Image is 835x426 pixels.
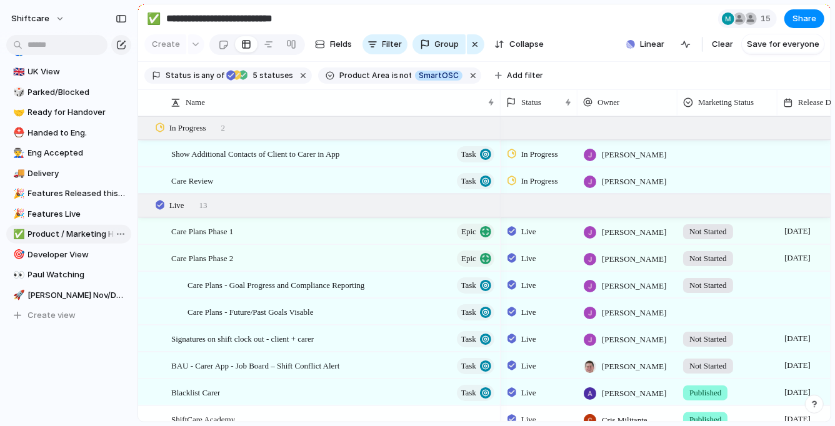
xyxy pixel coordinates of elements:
[521,279,536,292] span: Live
[28,289,127,302] span: [PERSON_NAME] Nov/Dec List
[6,225,131,244] div: ✅Product / Marketing Handover
[461,384,476,402] span: Task
[461,357,476,375] span: Task
[457,358,494,374] button: Task
[597,96,619,109] span: Owner
[489,34,549,54] button: Collapse
[249,71,259,80] span: 5
[13,288,22,302] div: 🚀
[171,250,233,265] span: Care Plans Phase 2
[6,83,131,102] a: 🎲Parked/Blocked
[13,207,22,221] div: 🎉
[28,106,127,119] span: Ready for Handover
[187,304,314,319] span: Care Plans - Future/Past Goals Visable
[602,280,666,292] span: [PERSON_NAME]
[457,224,494,240] button: Epic
[11,269,24,281] button: 👀
[521,175,558,187] span: In Progress
[28,249,127,261] span: Developer View
[698,96,754,109] span: Marketing Status
[28,86,127,99] span: Parked/Blocked
[11,187,24,200] button: 🎉
[11,289,24,302] button: 🚀
[509,38,544,51] span: Collapse
[147,10,161,27] div: ✅
[689,414,721,426] span: Published
[200,70,224,81] span: any of
[6,286,131,305] a: 🚀[PERSON_NAME] Nov/Dec List
[13,65,22,79] div: 🇬🇧
[781,224,814,239] span: [DATE]
[6,9,71,29] button: shiftcare
[398,70,412,81] span: not
[781,331,814,346] span: [DATE]
[602,176,666,188] span: [PERSON_NAME]
[6,144,131,162] a: 👨‍🏭Eng Accepted
[28,309,76,322] span: Create view
[169,122,206,134] span: In Progress
[392,70,398,81] span: is
[461,250,476,267] span: Epic
[6,184,131,203] a: 🎉Features Released this week
[602,149,666,161] span: [PERSON_NAME]
[171,146,339,161] span: Show Additional Contacts of Client to Carer in App
[689,387,721,399] span: Published
[461,146,476,163] span: Task
[521,225,536,238] span: Live
[521,306,536,319] span: Live
[6,124,131,142] a: ⛑️Handed to Eng.
[199,199,207,212] span: 13
[602,253,666,265] span: [PERSON_NAME]
[742,34,824,54] button: Save for everyone
[28,208,127,220] span: Features Live
[461,277,476,294] span: Task
[412,69,465,82] button: SmartOSC
[13,166,22,181] div: 🚚
[457,146,494,162] button: Task
[521,333,536,345] span: Live
[330,38,352,51] span: Fields
[602,387,666,400] span: [PERSON_NAME]
[6,164,131,183] a: 🚚Delivery
[13,106,22,120] div: 🤝
[28,228,127,240] span: Product / Marketing Handover
[11,249,24,261] button: 🎯
[781,358,814,373] span: [DATE]
[191,69,227,82] button: isany of
[13,126,22,140] div: ⛑️
[457,385,494,401] button: Task
[171,331,314,345] span: Signatures on shift clock out - client + carer
[171,358,339,372] span: BAU - Carer App - Job Board – Shift Conflict Alert
[6,62,131,81] div: 🇬🇧UK View
[13,247,22,262] div: 🎯
[781,385,814,400] span: [DATE]
[487,67,551,84] button: Add filter
[144,9,164,29] button: ✅
[457,250,494,267] button: Epic
[761,12,774,25] span: 15
[6,103,131,122] a: 🤝Ready for Handover
[747,38,819,51] span: Save for everyone
[6,205,131,224] a: 🎉Features Live
[507,70,543,81] span: Add filter
[521,360,536,372] span: Live
[461,172,476,190] span: Task
[602,307,666,319] span: [PERSON_NAME]
[6,306,131,325] button: Create view
[166,70,191,81] span: Status
[689,225,727,238] span: Not Started
[712,38,733,51] span: Clear
[11,106,24,119] button: 🤝
[11,12,49,25] span: shiftcare
[6,265,131,284] div: 👀Paul Watching
[28,127,127,139] span: Handed to Eng.
[784,9,824,28] button: Share
[28,187,127,200] span: Features Released this week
